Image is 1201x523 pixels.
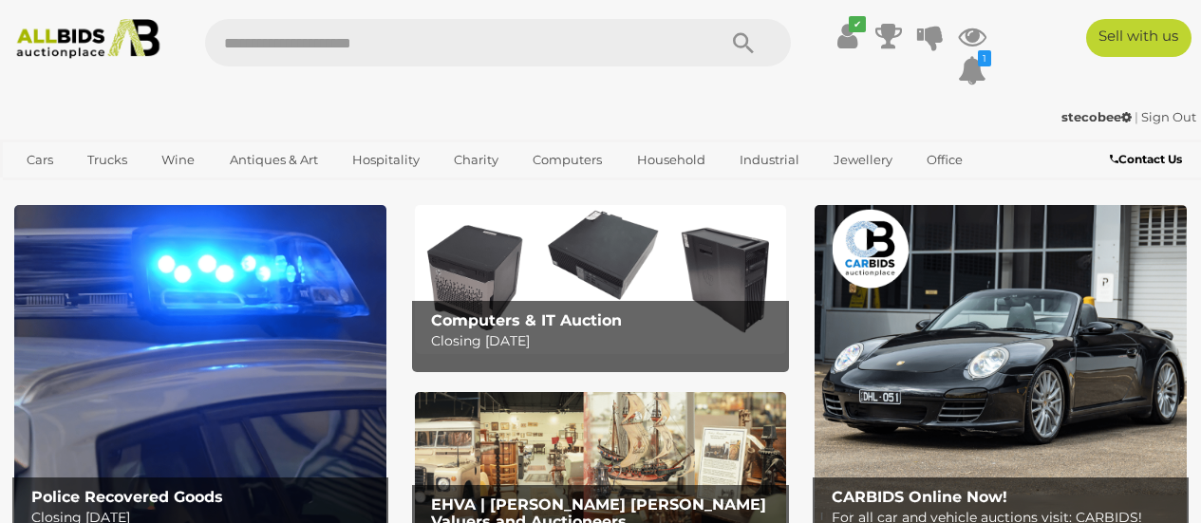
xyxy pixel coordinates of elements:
[9,19,167,59] img: Allbids.com.au
[415,205,787,354] a: Computers & IT Auction Computers & IT Auction Closing [DATE]
[75,144,140,176] a: Trucks
[14,176,78,207] a: Sports
[833,19,861,53] a: ✔
[849,16,866,32] i: ✔
[625,144,718,176] a: Household
[914,144,975,176] a: Office
[832,488,1007,506] b: CARBIDS Online Now!
[431,311,622,329] b: Computers & IT Auction
[87,176,247,207] a: [GEOGRAPHIC_DATA]
[31,488,223,506] b: Police Recovered Goods
[1110,149,1187,170] a: Contact Us
[14,144,66,176] a: Cars
[958,53,986,87] a: 1
[1141,109,1196,124] a: Sign Out
[217,144,330,176] a: Antiques & Art
[821,144,905,176] a: Jewellery
[1061,109,1135,124] a: stecobee
[1135,109,1138,124] span: |
[1110,152,1182,166] b: Contact Us
[727,144,812,176] a: Industrial
[1061,109,1132,124] strong: stecobee
[978,50,991,66] i: 1
[441,144,511,176] a: Charity
[696,19,791,66] button: Search
[431,329,779,353] p: Closing [DATE]
[1086,19,1192,57] a: Sell with us
[520,144,614,176] a: Computers
[149,144,207,176] a: Wine
[415,205,787,354] img: Computers & IT Auction
[340,144,432,176] a: Hospitality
